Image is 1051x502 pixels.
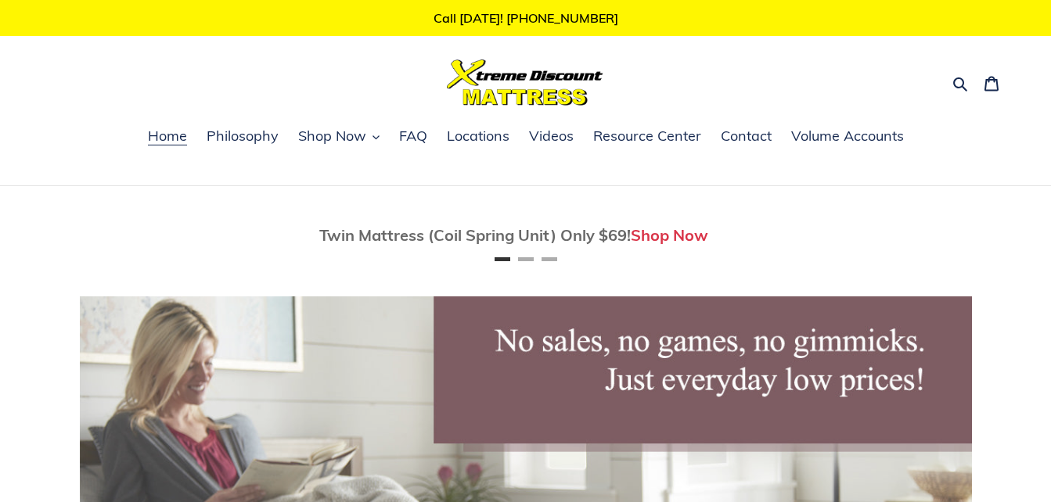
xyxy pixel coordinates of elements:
img: Xtreme Discount Mattress [447,59,603,106]
button: Page 1 [495,257,510,261]
span: Videos [529,127,574,145]
span: Shop Now [298,127,366,145]
a: Shop Now [631,225,708,245]
a: Philosophy [199,125,286,149]
a: Home [140,125,195,149]
a: Videos [521,125,581,149]
span: Philosophy [207,127,279,145]
span: Locations [447,127,509,145]
a: Volume Accounts [783,125,912,149]
a: Locations [439,125,517,149]
a: Contact [713,125,779,149]
a: FAQ [391,125,435,149]
span: Twin Mattress (Coil Spring Unit) Only $69! [319,225,631,245]
button: Shop Now [290,125,387,149]
button: Page 2 [518,257,534,261]
a: Resource Center [585,125,709,149]
button: Page 3 [542,257,557,261]
span: FAQ [399,127,427,145]
span: Volume Accounts [791,127,904,145]
span: Resource Center [593,127,701,145]
span: Contact [721,127,772,145]
span: Home [148,127,187,145]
